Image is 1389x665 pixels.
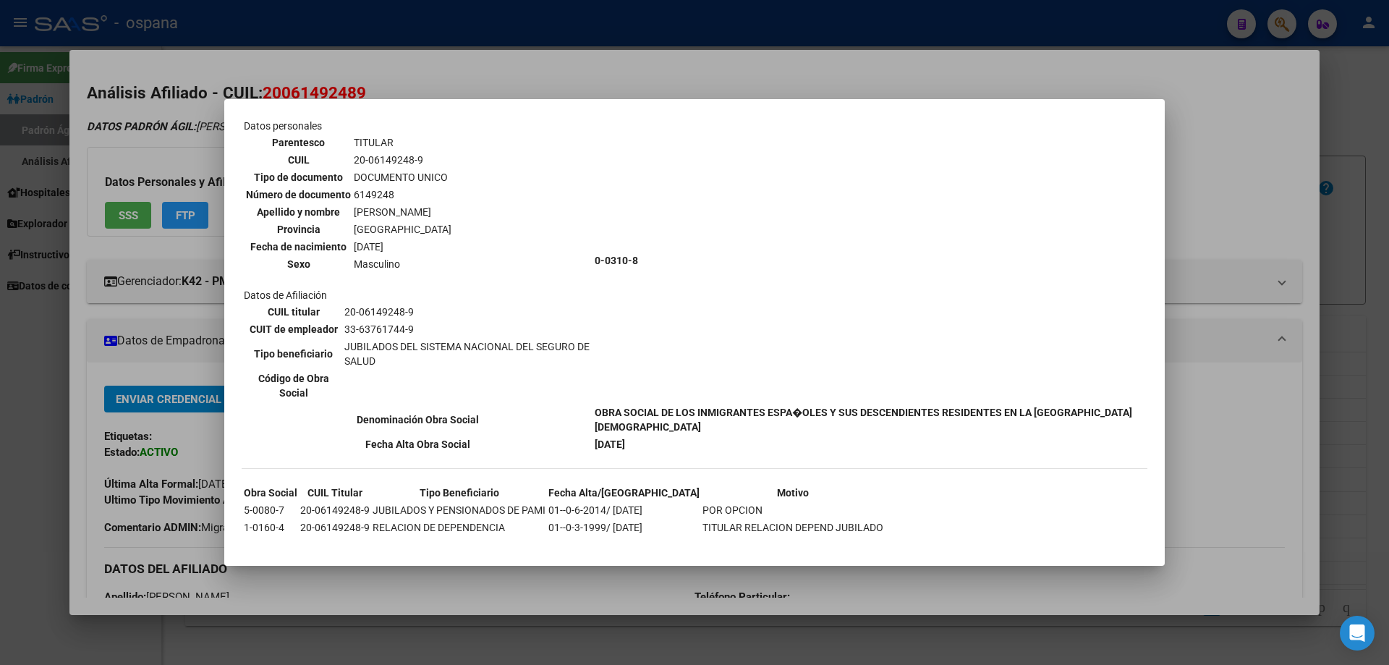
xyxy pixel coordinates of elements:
[353,152,452,168] td: 20-06149248-9
[245,239,352,255] th: Fecha de nacimiento
[1340,616,1375,651] div: Open Intercom Messenger
[245,204,352,220] th: Apellido y nombre
[243,502,298,518] td: 5-0080-7
[372,520,546,535] td: RELACION DE DEPENDENCIA
[300,502,370,518] td: 20-06149248-9
[245,221,352,237] th: Provincia
[344,321,590,337] td: 33-63761744-9
[245,135,352,151] th: Parentesco
[344,304,590,320] td: 20-06149248-9
[353,169,452,185] td: DOCUMENTO UNICO
[595,255,638,266] b: 0-0310-8
[300,485,370,501] th: CUIL Titular
[353,204,452,220] td: [PERSON_NAME]
[548,485,700,501] th: Fecha Alta/[GEOGRAPHIC_DATA]
[245,321,342,337] th: CUIT de empleador
[353,239,452,255] td: [DATE]
[702,520,884,535] td: TITULAR RELACION DEPEND JUBILADO
[353,187,452,203] td: 6149248
[372,485,546,501] th: Tipo Beneficiario
[245,304,342,320] th: CUIL titular
[243,436,592,452] th: Fecha Alta Obra Social
[702,502,884,518] td: POR OPCION
[372,502,546,518] td: JUBILADOS Y PENSIONADOS DE PAMI
[245,152,352,168] th: CUIL
[548,502,700,518] td: 01--0-6-2014/ [DATE]
[353,135,452,151] td: TITULAR
[243,404,592,435] th: Denominación Obra Social
[245,339,342,369] th: Tipo beneficiario
[595,439,625,450] b: [DATE]
[353,256,452,272] td: Masculino
[245,169,352,185] th: Tipo de documento
[353,221,452,237] td: [GEOGRAPHIC_DATA]
[243,485,298,501] th: Obra Social
[243,520,298,535] td: 1-0160-4
[702,485,884,501] th: Motivo
[300,520,370,535] td: 20-06149248-9
[548,520,700,535] td: 01--0-3-1999/ [DATE]
[344,339,590,369] td: JUBILADOS DEL SISTEMA NACIONAL DEL SEGURO DE SALUD
[243,118,592,403] td: Datos personales Datos de Afiliación
[245,370,342,401] th: Código de Obra Social
[595,407,1132,433] b: OBRA SOCIAL DE LOS INMIGRANTES ESPA�OLES Y SUS DESCENDIENTES RESIDENTES EN LA [GEOGRAPHIC_DATA][D...
[245,256,352,272] th: Sexo
[245,187,352,203] th: Número de documento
